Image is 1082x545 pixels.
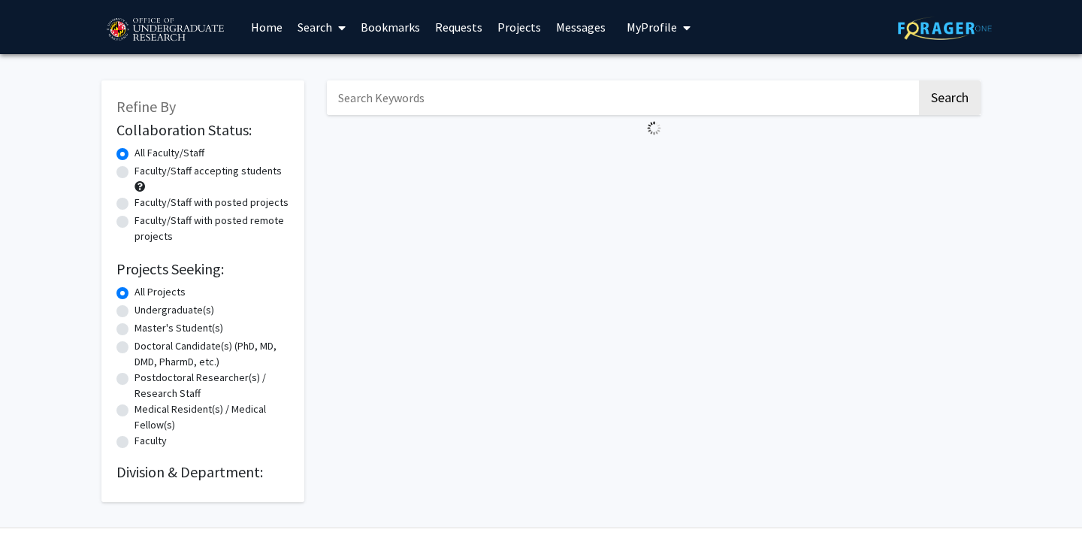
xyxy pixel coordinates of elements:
h2: Collaboration Status: [116,121,289,139]
img: Loading [641,115,667,141]
label: Faculty/Staff with posted projects [134,195,289,210]
nav: Page navigation [327,141,981,176]
a: Bookmarks [353,1,428,53]
label: Master's Student(s) [134,320,223,336]
h2: Division & Department: [116,463,289,481]
h2: Projects Seeking: [116,260,289,278]
label: Doctoral Candidate(s) (PhD, MD, DMD, PharmD, etc.) [134,338,289,370]
iframe: Chat [11,477,64,534]
label: All Projects [134,284,186,300]
label: Postdoctoral Researcher(s) / Research Staff [134,370,289,401]
a: Search [290,1,353,53]
a: Requests [428,1,490,53]
label: Faculty/Staff accepting students [134,163,282,179]
input: Search Keywords [327,80,917,115]
label: Faculty/Staff with posted remote projects [134,213,289,244]
img: University of Maryland Logo [101,11,228,49]
label: All Faculty/Staff [134,145,204,161]
span: My Profile [627,20,677,35]
button: Search [919,80,981,115]
label: Medical Resident(s) / Medical Fellow(s) [134,401,289,433]
label: Faculty [134,433,167,449]
a: Messages [549,1,613,53]
a: Projects [490,1,549,53]
span: Refine By [116,97,176,116]
a: Home [243,1,290,53]
label: Undergraduate(s) [134,302,214,318]
img: ForagerOne Logo [898,17,992,40]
